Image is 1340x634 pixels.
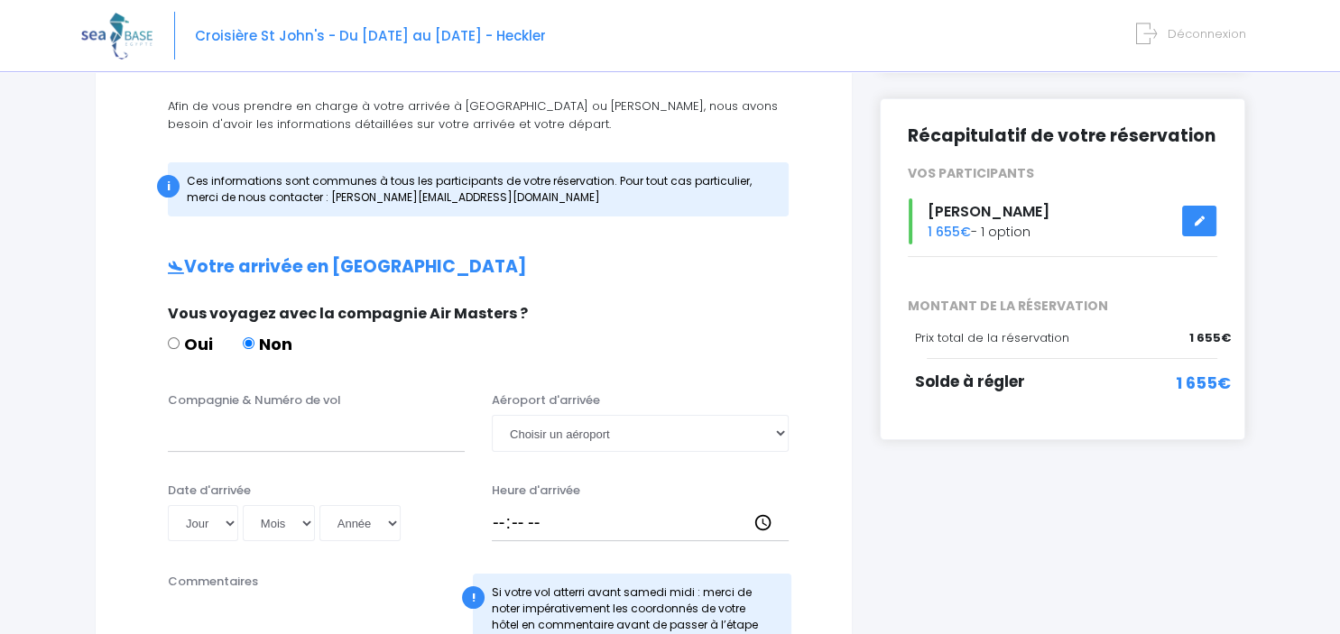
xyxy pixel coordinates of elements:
[168,391,341,409] label: Compagnie & Numéro de vol
[915,371,1025,392] span: Solde à régler
[243,337,254,349] input: Non
[168,303,528,324] span: Vous voyagez avec la compagnie Air Masters ?
[168,337,180,349] input: Oui
[1189,329,1231,347] span: 1 655€
[908,126,1217,147] h2: Récapitulatif de votre réservation
[928,223,971,241] span: 1 655€
[195,26,546,45] span: Croisière St John's - Du [DATE] au [DATE] - Heckler
[462,586,485,609] div: !
[168,573,258,591] label: Commentaires
[132,37,816,72] h1: Informations de voyage
[1168,25,1246,42] span: Déconnexion
[1176,371,1231,395] span: 1 655€
[132,97,816,133] p: Afin de vous prendre en charge à votre arrivée à [GEOGRAPHIC_DATA] ou [PERSON_NAME], nous avons b...
[168,162,789,216] div: Ces informations sont communes à tous les participants de votre réservation. Pour tout cas partic...
[492,482,580,500] label: Heure d'arrivée
[894,297,1231,316] span: MONTANT DE LA RÉSERVATION
[243,332,292,356] label: Non
[928,201,1049,222] span: [PERSON_NAME]
[894,198,1231,244] div: - 1 option
[168,482,251,500] label: Date d'arrivée
[132,257,816,278] h2: Votre arrivée en [GEOGRAPHIC_DATA]
[157,175,180,198] div: i
[168,332,213,356] label: Oui
[492,391,600,409] label: Aéroport d'arrivée
[915,329,1069,346] span: Prix total de la réservation
[894,164,1231,183] div: VOS PARTICIPANTS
